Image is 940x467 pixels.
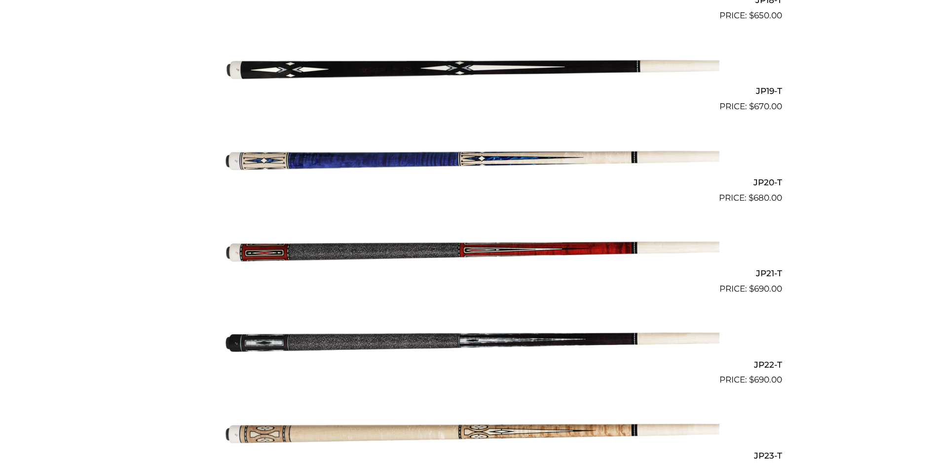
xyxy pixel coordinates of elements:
a: JP19-T $670.00 [158,26,782,113]
img: JP21-T [221,209,719,292]
img: JP20-T [221,117,719,200]
span: $ [749,10,754,20]
span: $ [749,375,754,384]
h2: JP22-T [158,355,782,374]
bdi: 690.00 [749,375,782,384]
h2: JP20-T [158,173,782,191]
bdi: 680.00 [749,193,782,203]
h2: JP23-T [158,446,782,465]
img: JP22-T [221,299,719,382]
span: $ [749,101,754,111]
bdi: 670.00 [749,101,782,111]
span: $ [749,284,754,294]
img: JP19-T [221,26,719,109]
h2: JP21-T [158,264,782,283]
a: JP20-T $680.00 [158,117,782,204]
bdi: 650.00 [749,10,782,20]
bdi: 690.00 [749,284,782,294]
a: JP21-T $690.00 [158,209,782,296]
span: $ [749,193,753,203]
h2: JP19-T [158,82,782,100]
a: JP22-T $690.00 [158,299,782,386]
